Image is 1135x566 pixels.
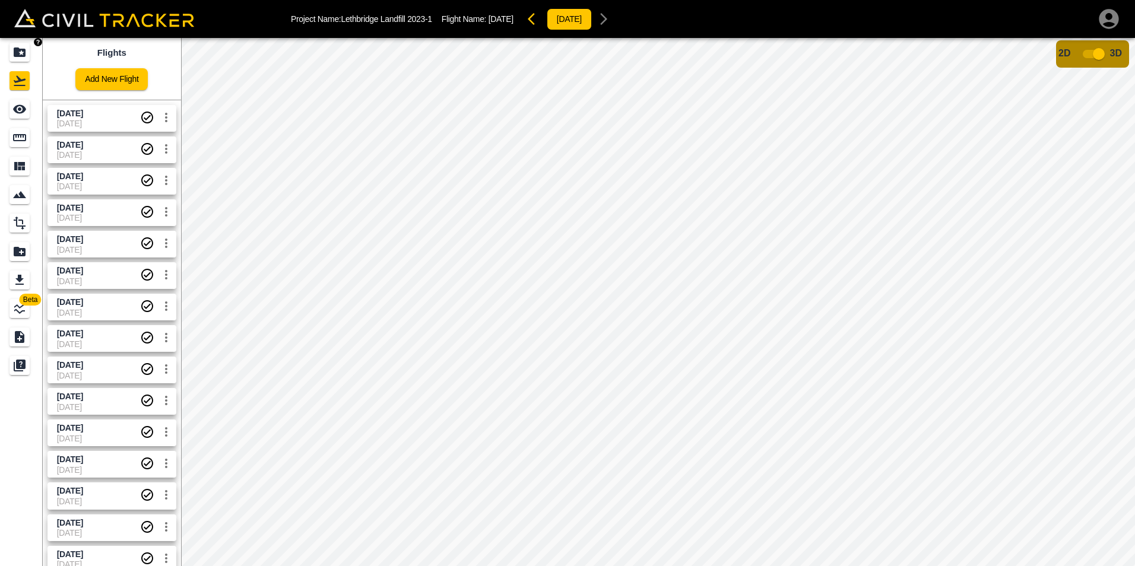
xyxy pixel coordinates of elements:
[547,8,592,30] button: [DATE]
[14,9,194,27] img: Civil Tracker
[291,14,432,24] p: Project Name: Lethbridge Landfill 2023-1
[1110,48,1122,58] span: 3D
[1058,48,1070,58] span: 2D
[489,14,513,24] span: [DATE]
[442,14,513,24] p: Flight Name:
